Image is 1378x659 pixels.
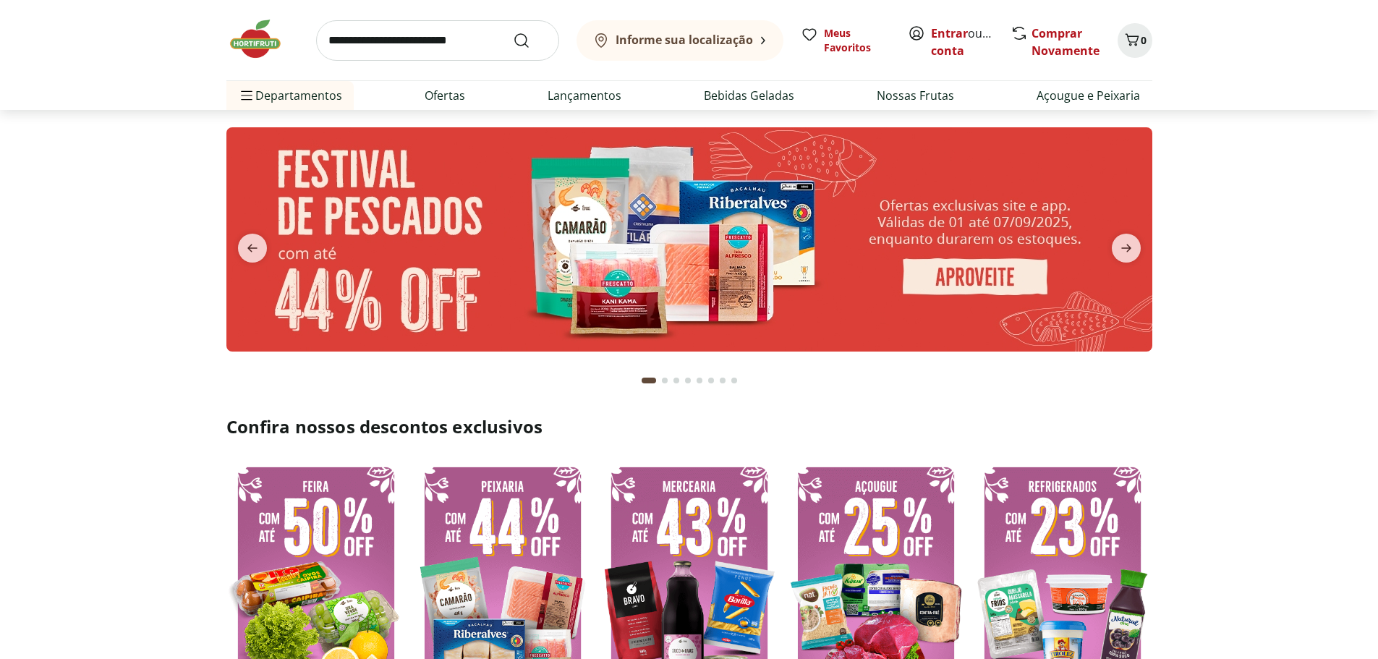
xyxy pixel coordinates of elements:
a: Comprar Novamente [1032,25,1100,59]
a: Meus Favoritos [801,26,890,55]
span: 0 [1141,33,1147,47]
button: Current page from fs-carousel [639,363,659,398]
input: search [316,20,559,61]
button: Go to page 4 from fs-carousel [682,363,694,398]
b: Informe sua localização [616,32,753,48]
span: Departamentos [238,78,342,113]
button: Carrinho [1118,23,1152,58]
img: pescados [226,127,1152,352]
span: ou [931,25,995,59]
button: Go to page 8 from fs-carousel [728,363,740,398]
h2: Confira nossos descontos exclusivos [226,415,1152,438]
button: Menu [238,78,255,113]
button: Informe sua localização [577,20,783,61]
a: Lançamentos [548,87,621,104]
button: Go to page 6 from fs-carousel [705,363,717,398]
a: Açougue e Peixaria [1037,87,1140,104]
a: Bebidas Geladas [704,87,794,104]
span: Meus Favoritos [824,26,890,55]
a: Entrar [931,25,968,41]
img: Hortifruti [226,17,299,61]
button: Go to page 5 from fs-carousel [694,363,705,398]
button: Go to page 2 from fs-carousel [659,363,671,398]
button: Submit Search [513,32,548,49]
a: Criar conta [931,25,1011,59]
button: Go to page 3 from fs-carousel [671,363,682,398]
a: Nossas Frutas [877,87,954,104]
a: Ofertas [425,87,465,104]
button: next [1100,234,1152,263]
button: Go to page 7 from fs-carousel [717,363,728,398]
button: previous [226,234,278,263]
